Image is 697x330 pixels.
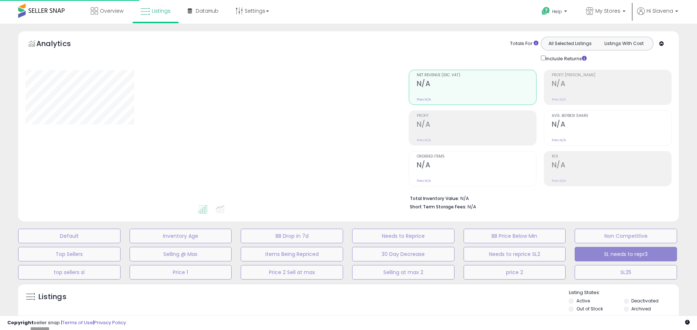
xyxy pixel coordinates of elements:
[552,155,671,159] span: ROI
[152,7,171,15] span: Listings
[536,1,574,24] a: Help
[464,265,566,280] button: price 2
[241,247,343,261] button: Items Being Repriced
[7,319,126,326] div: seller snap | |
[464,247,566,261] button: Needs to reprice SL2
[417,179,431,183] small: Prev: N/A
[417,155,536,159] span: Ordered Items
[18,247,121,261] button: Top Sellers
[552,161,671,171] h2: N/A
[410,195,459,201] b: Total Inventory Value:
[552,80,671,89] h2: N/A
[637,7,678,24] a: Hi Slavena
[543,39,597,48] button: All Selected Listings
[597,39,651,48] button: Listings With Cost
[410,193,666,202] li: N/A
[417,138,431,142] small: Prev: N/A
[18,229,121,243] button: Default
[100,7,123,15] span: Overview
[575,265,677,280] button: SL25
[552,179,566,183] small: Prev: N/A
[510,40,538,47] div: Totals For
[241,265,343,280] button: Price 2 Sell at max
[196,7,219,15] span: DataHub
[130,247,232,261] button: Selling @ Max
[417,97,431,102] small: Prev: N/A
[410,204,466,210] b: Short Term Storage Fees:
[417,73,536,77] span: Net Revenue (Exc. VAT)
[468,203,476,210] span: N/A
[417,114,536,118] span: Profit
[464,229,566,243] button: BB Price Below Min
[647,7,673,15] span: Hi Slavena
[595,7,620,15] span: My Stores
[552,8,562,15] span: Help
[417,161,536,171] h2: N/A
[575,229,677,243] button: Non Competitive
[130,265,232,280] button: Price 1
[575,247,677,261] button: SL needs to repr3
[352,265,455,280] button: Selling at max 2
[7,319,34,326] strong: Copyright
[18,265,121,280] button: top sellers sl
[552,73,671,77] span: Profit [PERSON_NAME]
[36,38,85,50] h5: Analytics
[552,120,671,130] h2: N/A
[241,229,343,243] button: BB Drop in 7d
[352,247,455,261] button: 30 Day Decrease
[417,80,536,89] h2: N/A
[552,138,566,142] small: Prev: N/A
[552,97,566,102] small: Prev: N/A
[130,229,232,243] button: Inventory Age
[552,114,671,118] span: Avg. Buybox Share
[352,229,455,243] button: Needs to Reprice
[417,120,536,130] h2: N/A
[535,54,595,62] div: Include Returns
[541,7,550,16] i: Get Help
